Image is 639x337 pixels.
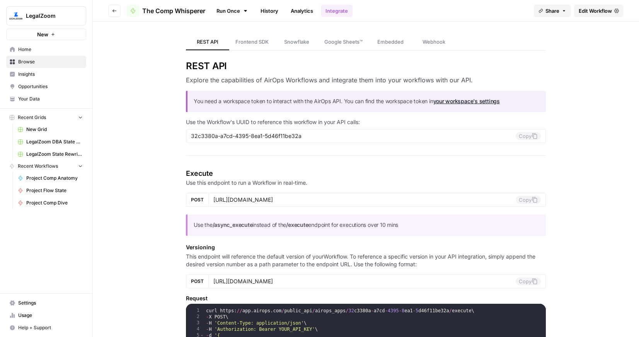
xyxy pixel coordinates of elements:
span: Project Flow State [26,187,83,194]
h5: Versioning [186,243,546,251]
div: 1 [186,308,204,314]
span: LegalZoom DBA State Articles [26,138,83,145]
a: LegalZoom DBA State Articles [14,136,86,148]
span: Your Data [18,95,83,102]
strong: /execute [286,221,308,228]
p: This endpoint will reference the default version of your Workflow . To reference a specific versi... [186,253,546,268]
a: Embedded [369,34,412,50]
a: Snowflake [275,34,318,50]
a: your workspace's settings [433,98,500,104]
div: 2 [186,314,204,320]
button: Workspace: LegalZoom [6,6,86,26]
a: Run Once [211,4,253,17]
span: Edit Workflow [579,7,612,15]
a: Home [6,43,86,56]
a: Google Sheets™ [318,34,369,50]
a: Edit Workflow [574,5,624,17]
span: Embedded [377,38,404,46]
span: LegalZoom State Rewrites INC [26,151,83,158]
span: Recent Grids [18,114,46,121]
a: Browse [6,56,86,68]
a: New Grid [14,123,86,136]
a: Integrate [321,5,353,17]
p: Use the instead of the endpoint for executions over 10 mins [194,221,540,230]
a: LegalZoom State Rewrites INC [14,148,86,160]
a: Insights [6,68,86,80]
button: Copy [516,132,541,140]
span: Project Comp Anatomy [26,175,83,182]
span: Usage [18,312,83,319]
a: Your Data [6,93,86,105]
span: Webhook [423,38,445,46]
div: 4 [186,326,204,332]
p: Use this endpoint to run a Workflow in real-time. [186,179,546,187]
a: Usage [6,309,86,322]
button: Copy [516,196,541,204]
button: Recent Grids [6,112,86,123]
span: Opportunities [18,83,83,90]
strong: /async_execute [213,221,253,228]
button: Copy [516,277,541,285]
span: Recent Workflows [18,163,58,170]
span: Google Sheets™ [324,38,363,46]
img: LegalZoom Logo [9,9,23,23]
a: History [256,5,283,17]
a: Project Comp Anatomy [14,172,86,184]
button: Share [534,5,571,17]
a: Webhook [412,34,455,50]
span: Help + Support [18,324,83,331]
a: Opportunities [6,80,86,93]
a: Project Comp Dive [14,197,86,209]
button: Help + Support [6,322,86,334]
a: Frontend SDK [229,34,275,50]
a: The Comp Whisperer [127,5,205,17]
span: Snowflake [284,38,309,46]
h5: Request [186,294,546,302]
span: Share [545,7,559,15]
span: REST API [197,38,218,46]
span: POST [191,278,204,285]
a: Project Flow State [14,184,86,197]
span: New [37,31,48,38]
p: Use the Workflow's UUID to reference this workflow in your API calls: [186,118,546,126]
h2: REST API [186,60,546,72]
span: LegalZoom [26,12,73,20]
span: Project Comp Dive [26,199,83,206]
p: You need a workspace token to interact with the AirOps API. You can find the workspace token in [194,97,540,106]
a: REST API [186,34,229,50]
span: Insights [18,71,83,78]
span: Frontend SDK [235,38,269,46]
a: Analytics [286,5,318,17]
div: 3 [186,320,204,326]
span: The Comp Whisperer [142,6,205,15]
span: POST [191,196,204,203]
span: Settings [18,300,83,306]
span: New Grid [26,126,83,133]
button: Recent Workflows [6,160,86,172]
span: Browse [18,58,83,65]
h4: Execute [186,168,546,179]
h3: Explore the capabilities of AirOps Workflows and integrate them into your workflows with our API. [186,75,546,85]
button: New [6,29,86,40]
a: Settings [6,297,86,309]
span: Home [18,46,83,53]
